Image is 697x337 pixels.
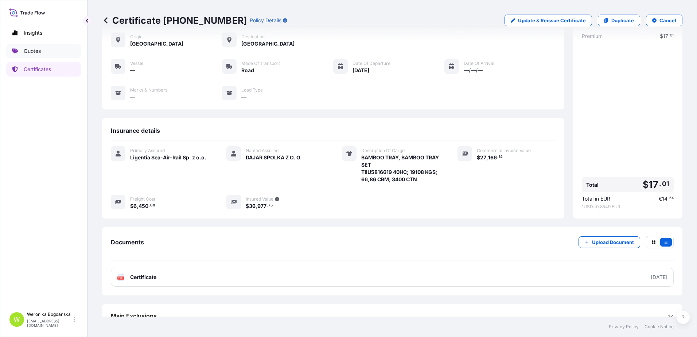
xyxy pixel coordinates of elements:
[353,61,390,66] span: Date of Departure
[246,196,273,202] span: Insured Value
[246,148,279,154] span: Named Assured
[111,239,144,246] span: Documents
[241,61,280,66] span: Mode of Transport
[611,17,634,24] p: Duplicate
[649,180,658,189] span: 17
[353,67,369,74] span: [DATE]
[130,196,155,202] span: Freight Cost
[246,154,302,161] span: DAJAR SPOLKA Z O. O.
[250,17,281,24] p: Policy Details
[6,62,81,77] a: Certificates
[268,204,273,207] span: 75
[111,307,674,325] div: Main Exclusions
[480,155,486,160] span: 27
[150,204,155,207] span: 00
[139,204,148,209] span: 450
[592,239,634,246] p: Upload Document
[659,182,661,186] span: .
[646,15,682,26] button: Cancel
[582,204,674,210] span: 1 USD = 0.8549 EUR
[130,93,135,101] span: —
[477,155,480,160] span: $
[111,268,674,287] a: PDFCertificate[DATE]
[486,155,488,160] span: ,
[246,204,249,209] span: $
[651,274,667,281] div: [DATE]
[24,29,42,36] p: Insights
[149,204,150,207] span: .
[464,67,483,74] span: —/—/—
[643,180,649,189] span: $
[130,67,135,74] span: —
[464,61,494,66] span: Date of Arrival
[118,277,123,279] text: PDF
[668,197,669,200] span: .
[662,196,667,201] span: 14
[6,44,81,58] a: Quotes
[256,204,257,209] span: ,
[130,148,165,154] span: Primary Assured
[133,204,137,209] span: 6
[257,204,266,209] span: 977
[518,17,586,24] p: Update & Reissue Certificate
[361,148,405,154] span: Description Of Cargo
[111,312,157,319] span: Main Exclusions
[6,26,81,40] a: Insights
[361,154,440,183] span: BAMBOO TRAY, BAMBOO TRAY SET TIIU5816619 40HC; 19108 KGS; 66,86 CBM; 3400 CTN
[27,319,72,328] p: [EMAIL_ADDRESS][DOMAIN_NAME]
[130,61,143,66] span: Vessel
[241,87,263,93] span: Load Type
[27,311,72,317] p: Weronika Bogdanska
[24,47,41,55] p: Quotes
[241,67,254,74] span: Road
[505,15,592,26] a: Update & Reissue Certificate
[241,93,246,101] span: —
[249,204,256,209] span: 36
[137,204,139,209] span: ,
[659,17,676,24] p: Cancel
[579,236,640,248] button: Upload Document
[13,316,20,323] span: W
[609,324,639,330] a: Privacy Policy
[130,204,133,209] span: $
[102,15,247,26] p: Certificate [PHONE_NUMBER]
[24,66,51,73] p: Certificates
[488,155,497,160] span: 166
[499,156,503,158] span: 14
[659,196,662,201] span: €
[662,182,669,186] span: 01
[669,197,674,200] span: 54
[477,148,531,154] span: Commercial Invoice Value
[130,154,206,161] span: Ligentia Sea-Air-Rail Sp. z o.o.
[645,324,674,330] a: Cookie Notice
[497,156,498,158] span: .
[586,181,599,189] span: Total
[130,274,156,281] span: Certificate
[111,127,160,134] span: Insurance details
[582,195,610,202] span: Total in EUR
[130,40,183,47] span: [GEOGRAPHIC_DATA]
[598,15,640,26] a: Duplicate
[241,40,295,47] span: [GEOGRAPHIC_DATA]
[267,204,268,207] span: .
[130,87,167,93] span: Marks & Numbers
